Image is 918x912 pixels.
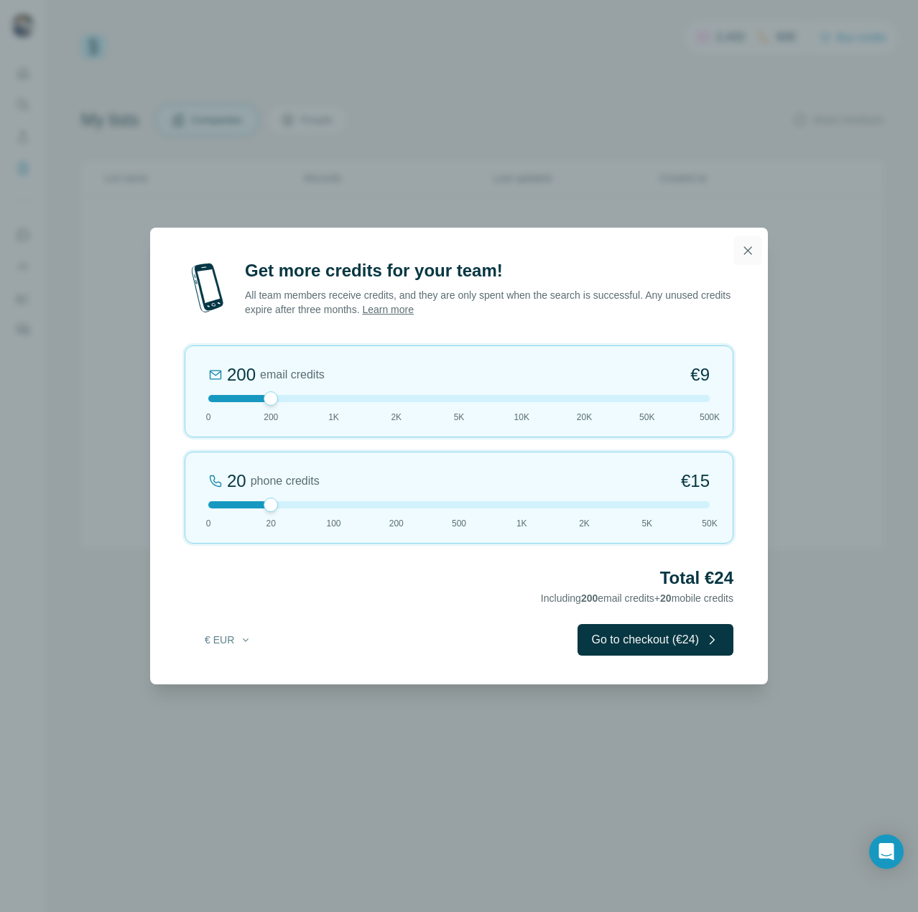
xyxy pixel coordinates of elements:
[641,517,652,530] span: 5K
[452,517,466,530] span: 500
[454,411,465,424] span: 5K
[514,411,529,424] span: 10K
[362,304,414,315] a: Learn more
[577,411,592,424] span: 20K
[541,592,733,604] span: Including email credits + mobile credits
[206,517,211,530] span: 0
[185,259,231,317] img: mobile-phone
[227,363,256,386] div: 200
[690,363,710,386] span: €9
[581,592,598,604] span: 200
[195,627,261,653] button: € EUR
[516,517,527,530] span: 1K
[681,470,710,493] span: €15
[389,517,404,530] span: 200
[578,624,733,656] button: Go to checkout (€24)
[260,366,325,383] span: email credits
[185,567,733,590] h2: Total €24
[391,411,402,424] span: 2K
[326,517,340,530] span: 100
[266,517,276,530] span: 20
[869,834,904,869] div: Open Intercom Messenger
[700,411,720,424] span: 500K
[660,592,672,604] span: 20
[227,470,246,493] div: 20
[702,517,717,530] span: 50K
[264,411,278,424] span: 200
[245,288,733,317] p: All team members receive credits, and they are only spent when the search is successful. Any unus...
[328,411,339,424] span: 1K
[206,411,211,424] span: 0
[251,473,320,490] span: phone credits
[639,411,654,424] span: 50K
[579,517,590,530] span: 2K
